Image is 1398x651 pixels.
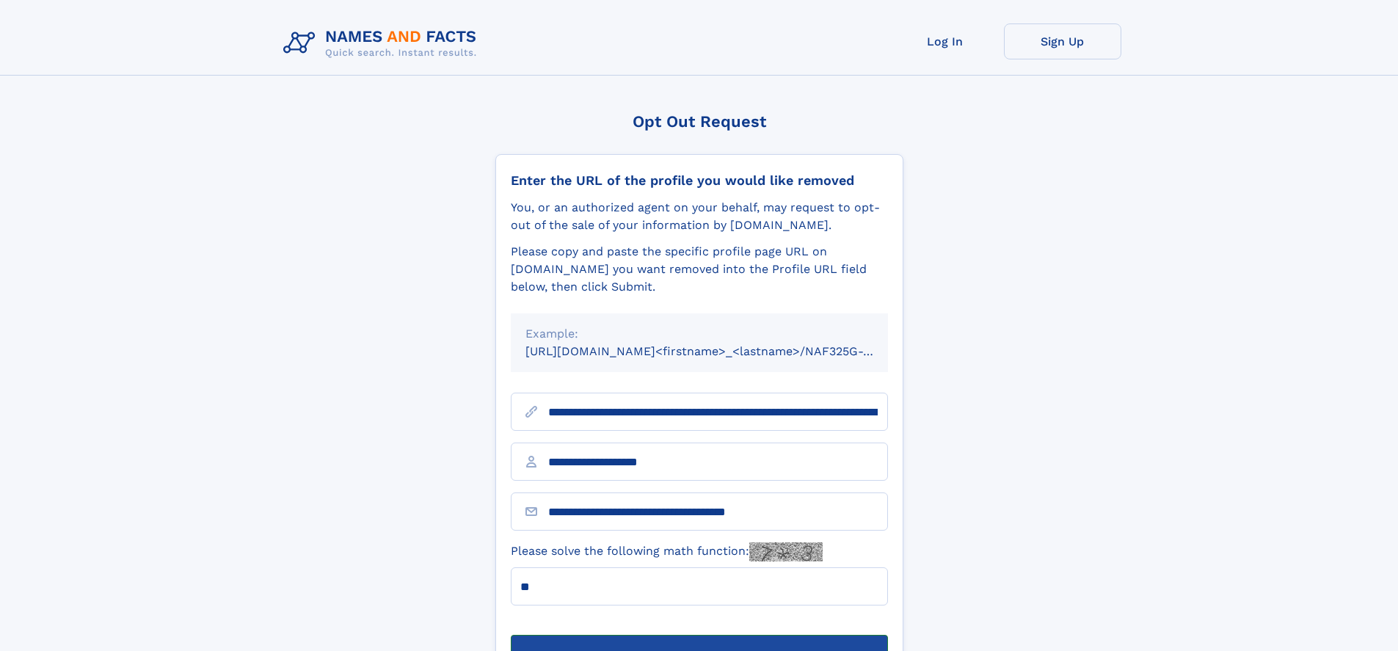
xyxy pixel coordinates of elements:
[525,344,916,358] small: [URL][DOMAIN_NAME]<firstname>_<lastname>/NAF325G-xxxxxxxx
[1004,23,1121,59] a: Sign Up
[511,243,888,296] div: Please copy and paste the specific profile page URL on [DOMAIN_NAME] you want removed into the Pr...
[277,23,489,63] img: Logo Names and Facts
[495,112,903,131] div: Opt Out Request
[511,172,888,189] div: Enter the URL of the profile you would like removed
[511,199,888,234] div: You, or an authorized agent on your behalf, may request to opt-out of the sale of your informatio...
[887,23,1004,59] a: Log In
[525,325,873,343] div: Example:
[511,542,823,561] label: Please solve the following math function:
